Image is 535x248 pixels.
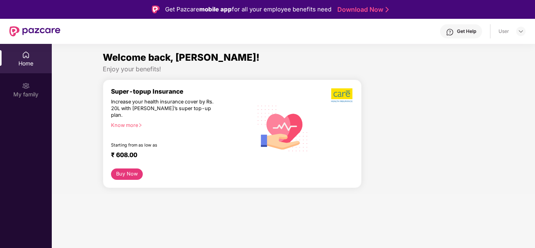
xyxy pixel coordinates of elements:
strong: mobile app [199,5,232,13]
button: Buy Now [111,168,143,180]
div: Increase your health insurance cover by Rs. 20L with [PERSON_NAME]’s super top-up plan. [111,99,218,119]
div: Starting from as low as [111,143,219,148]
div: Enjoy your benefits! [103,65,484,73]
img: Stroke [386,5,389,14]
a: Download Now [337,5,386,14]
span: right [138,123,142,127]
img: svg+xml;base64,PHN2ZyB4bWxucz0iaHR0cDovL3d3dy53My5vcmcvMjAwMC9zdmciIHhtbG5zOnhsaW5rPSJodHRwOi8vd3... [253,97,313,159]
img: Logo [152,5,160,13]
img: svg+xml;base64,PHN2ZyB3aWR0aD0iMjAiIGhlaWdodD0iMjAiIHZpZXdCb3g9IjAgMCAyMCAyMCIgZmlsbD0ibm9uZSIgeG... [22,82,30,90]
span: Welcome back, [PERSON_NAME]! [103,52,260,63]
img: New Pazcare Logo [9,26,60,36]
img: svg+xml;base64,PHN2ZyBpZD0iSGVscC0zMngzMiIgeG1sbnM9Imh0dHA6Ly93d3cudzMub3JnLzIwMDAvc3ZnIiB3aWR0aD... [446,28,454,36]
img: svg+xml;base64,PHN2ZyBpZD0iSG9tZSIgeG1sbnM9Imh0dHA6Ly93d3cudzMub3JnLzIwMDAvc3ZnIiB3aWR0aD0iMjAiIG... [22,51,30,59]
div: Get Pazcare for all your employee benefits need [165,5,331,14]
div: Get Help [457,28,476,34]
div: Super-topup Insurance [111,88,253,95]
div: User [499,28,509,34]
div: Know more [111,122,248,128]
img: b5dec4f62d2307b9de63beb79f102df3.png [331,88,353,103]
div: ₹ 608.00 [111,151,245,161]
img: svg+xml;base64,PHN2ZyBpZD0iRHJvcGRvd24tMzJ4MzIiIHhtbG5zPSJodHRwOi8vd3d3LnczLm9yZy8yMDAwL3N2ZyIgd2... [518,28,524,34]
